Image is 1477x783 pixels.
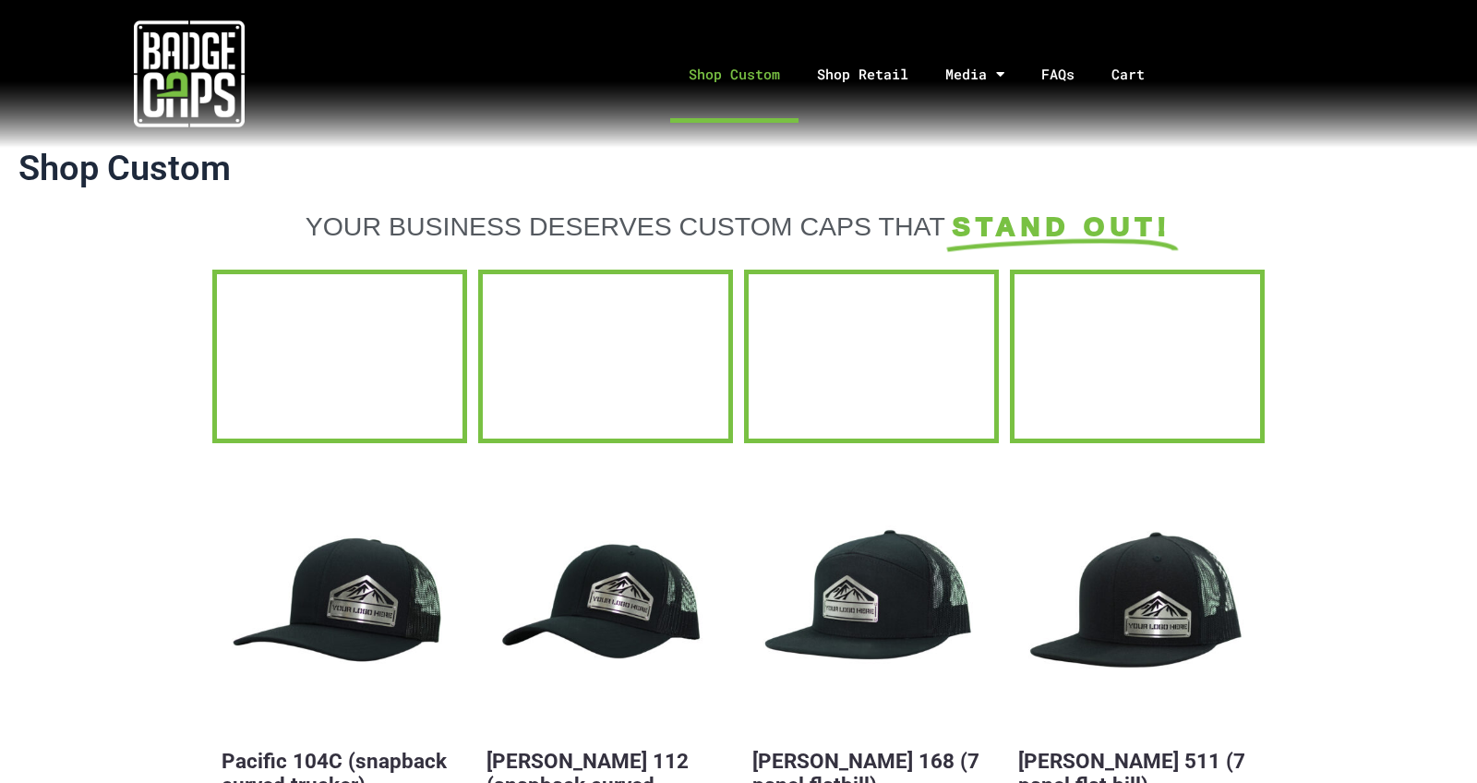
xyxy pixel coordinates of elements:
button: BadgeCaps - Richardson 168 [752,489,990,727]
img: badgecaps white logo with green acccent [134,18,245,129]
a: FAQs [1023,26,1093,123]
a: YOUR BUSINESS DESERVES CUSTOM CAPS THAT STAND OUT! [222,211,1255,242]
button: BadgeCaps - Richardson 112 [486,489,724,727]
button: BadgeCaps - Pacific 104C [222,489,459,727]
nav: Menu [379,26,1477,123]
h1: Shop Custom [18,148,1459,190]
button: BadgeCaps - Richardson 511 [1018,489,1255,727]
a: Shop Custom [670,26,799,123]
a: Cart [1093,26,1186,123]
a: FFD BadgeCaps Fire Department Custom unique apparel [478,270,733,442]
a: Media [927,26,1023,123]
span: YOUR BUSINESS DESERVES CUSTOM CAPS THAT [306,211,945,241]
a: Shop Retail [799,26,927,123]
